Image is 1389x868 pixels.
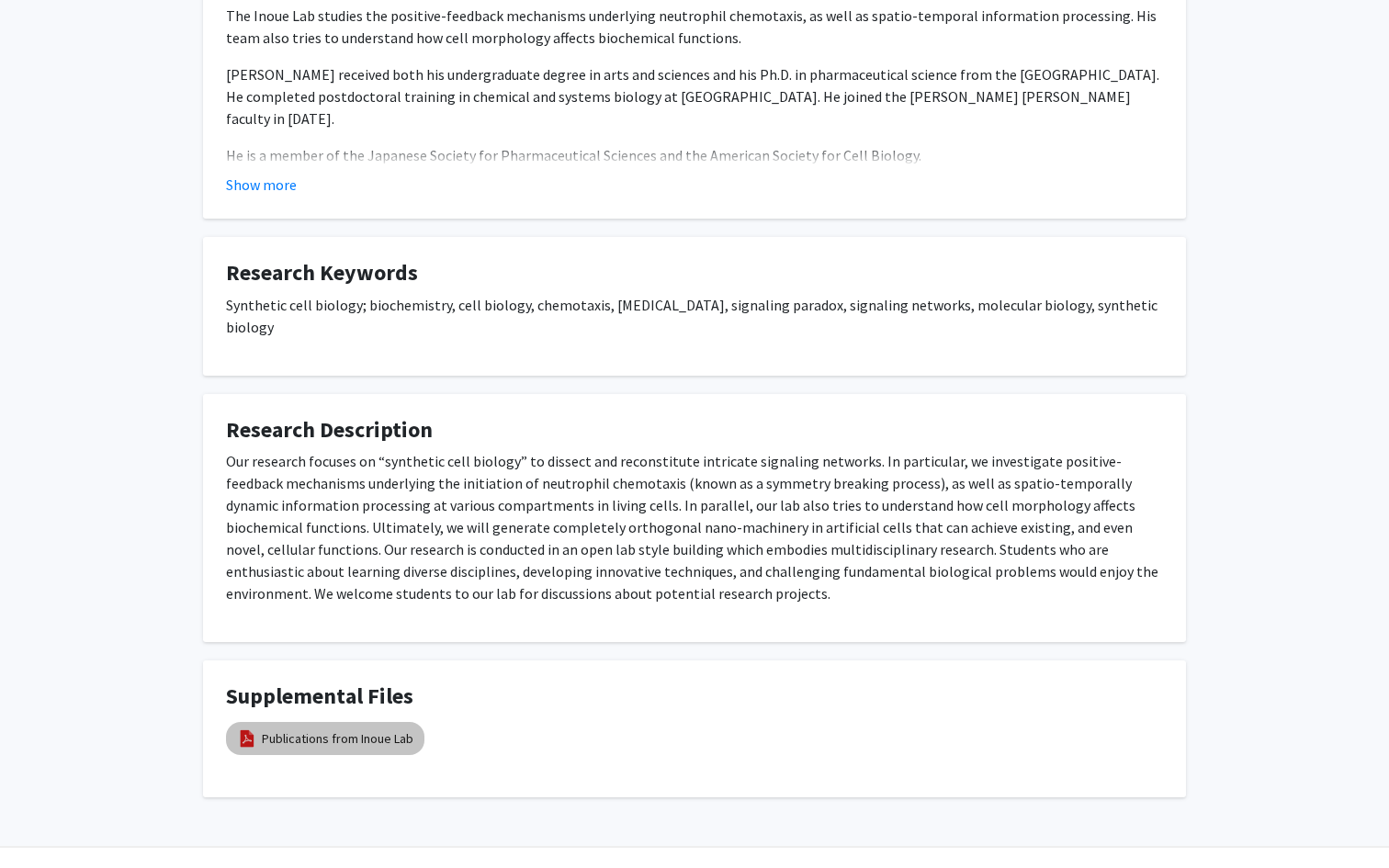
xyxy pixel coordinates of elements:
[226,294,1163,338] p: Synthetic cell biology; biochemistry, cell biology, chemotaxis, [MEDICAL_DATA], signaling paradox...
[226,450,1163,604] p: Our research focuses on “synthetic cell biology” to dissect and reconstitute intricate signaling ...
[226,417,1163,444] h4: Research Description
[262,729,413,749] a: Publications from Inoue Lab
[226,260,1163,287] h4: Research Keywords
[226,63,1163,130] p: [PERSON_NAME] received both his undergraduate degree in arts and sciences and his Ph.D. in pharma...
[14,785,78,854] iframe: Chat
[237,728,257,749] img: pdf_icon.png
[226,144,1163,166] p: He is a member of the Japanese Society for Pharmaceutical Sciences and the American Society for C...
[226,5,1163,49] p: The Inoue Lab studies the positive-feedback mechanisms underlying neutrophil chemotaxis, as well ...
[226,683,1163,710] h4: Supplemental Files
[226,174,297,196] button: Show more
